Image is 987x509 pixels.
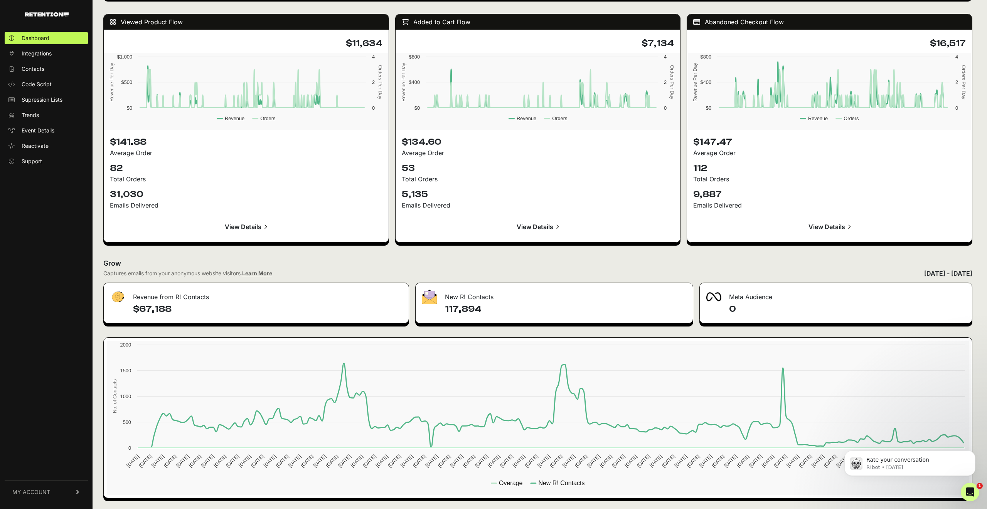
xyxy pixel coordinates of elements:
[25,12,69,17] img: Retention.com
[22,34,49,42] span: Dashboard
[748,454,763,469] text: [DATE]
[422,290,437,304] img: fa-envelope-19ae18322b30453b285274b1b8af3d052b27d846a4fbe8435d1a52b978f639a2.png
[163,454,178,469] text: [DATE]
[374,454,389,469] text: [DATE]
[123,419,131,425] text: 500
[598,454,613,469] text: [DATE]
[549,454,564,469] text: [DATE]
[212,454,227,469] text: [DATE]
[798,454,813,469] text: [DATE]
[325,454,340,469] text: [DATE]
[110,290,125,305] img: fa-dollar-13500eef13a19c4ab2b9ed9ad552e47b0d9fc28b02b83b90ba0e00f96d6372e9.png
[538,480,584,486] text: New R! Contacts
[5,32,88,44] a: Dashboard
[760,454,775,469] text: [DATE]
[955,54,958,60] text: 4
[693,174,966,184] div: Total Orders
[22,96,62,104] span: Supression Lists
[5,47,88,60] a: Integrations
[445,303,687,315] h4: 117,894
[120,342,131,348] text: 2000
[402,148,674,157] div: Average Order
[729,303,966,315] h4: 0
[961,65,967,99] text: Orders Per Day
[574,454,589,469] text: [DATE]
[692,62,698,102] text: Revenue Per Day
[150,454,165,469] text: [DATE]
[110,136,382,148] p: $141.88
[127,105,132,111] text: $0
[372,54,375,60] text: 4
[436,454,451,469] text: [DATE]
[260,116,275,121] text: Orders
[693,201,966,210] div: Emails Delivered
[5,140,88,152] a: Reactivate
[117,54,132,60] text: $1,000
[275,454,290,469] text: [DATE]
[961,483,979,501] iframe: Intercom live chat
[693,218,966,236] a: View Details
[402,218,674,236] a: View Details
[399,454,414,469] text: [DATE]
[669,65,675,99] text: Orders Per Day
[524,454,539,469] text: [DATE]
[693,162,966,174] p: 112
[416,283,693,306] div: New R! Contacts
[623,454,638,469] text: [DATE]
[262,454,277,469] text: [DATE]
[110,218,382,236] a: View Details
[424,454,439,469] text: [DATE]
[104,14,389,30] div: Viewed Product Flow
[5,78,88,90] a: Code Script
[396,14,680,30] div: Added to Cart Flow
[402,174,674,184] div: Total Orders
[128,445,131,451] text: 0
[648,454,664,469] text: [DATE]
[138,454,153,469] text: [DATE]
[701,79,711,85] text: $400
[409,79,419,85] text: $400
[22,80,52,88] span: Code Script
[773,454,788,469] text: [DATE]
[785,454,800,469] text: [DATE]
[400,62,406,102] text: Revenue Per Day
[187,454,202,469] text: [DATE]
[372,79,375,85] text: 2
[449,454,464,469] text: [DATE]
[711,454,726,469] text: [DATE]
[337,454,352,469] text: [DATE]
[402,188,674,201] p: 5,135
[664,79,667,85] text: 2
[22,142,49,150] span: Reactivate
[693,148,966,157] div: Average Order
[133,303,403,315] h4: $67,188
[112,379,118,413] text: No. of Contacts
[402,162,674,174] p: 53
[723,454,738,469] text: [DATE]
[499,480,522,486] text: Overage
[22,111,39,119] span: Trends
[693,37,966,50] h4: $16,517
[109,62,115,102] text: Revenue Per Day
[312,454,327,469] text: [DATE]
[110,188,382,201] p: 31,030
[844,116,859,121] text: Orders
[823,454,838,469] text: [DATE]
[698,454,713,469] text: [DATE]
[661,454,676,469] text: [DATE]
[499,454,514,469] text: [DATE]
[175,454,190,469] text: [DATE]
[377,65,383,99] text: Orders Per Day
[461,454,477,469] text: [DATE]
[22,157,42,165] span: Support
[833,434,987,488] iframe: Intercom notifications message
[586,454,601,469] text: [DATE]
[287,454,302,469] text: [DATE]
[110,162,382,174] p: 82
[5,155,88,167] a: Support
[242,270,272,276] a: Learn More
[700,283,972,306] div: Meta Audience
[12,488,50,496] span: MY ACCOUNT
